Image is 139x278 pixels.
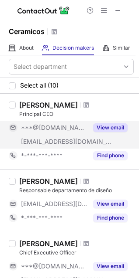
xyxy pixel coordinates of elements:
div: [PERSON_NAME] [19,101,78,109]
button: Reveal Button [93,262,128,271]
span: Select all (10) [20,82,59,89]
h1: Ceramicos [9,26,45,37]
button: Reveal Button [93,123,128,132]
span: [EMAIL_ADDRESS][DOMAIN_NAME] [21,138,112,146]
span: [EMAIL_ADDRESS][DOMAIN_NAME] [21,200,88,208]
div: Select department [14,62,67,71]
span: About [19,44,34,51]
button: Reveal Button [93,200,128,208]
span: ***@[DOMAIN_NAME] [21,124,88,132]
div: Chief Executive Officer [19,249,134,257]
span: Similar [113,44,130,51]
div: Responsable departamento de diseño [19,186,134,194]
button: Reveal Button [93,214,128,222]
img: ContactOut v5.3.10 [17,5,70,16]
span: Decision makers [52,44,94,51]
button: Reveal Button [93,151,128,160]
span: ***@[DOMAIN_NAME] [21,262,88,270]
div: [PERSON_NAME] [19,239,78,248]
div: Principal CEO [19,110,134,118]
div: [PERSON_NAME] [19,177,78,186]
